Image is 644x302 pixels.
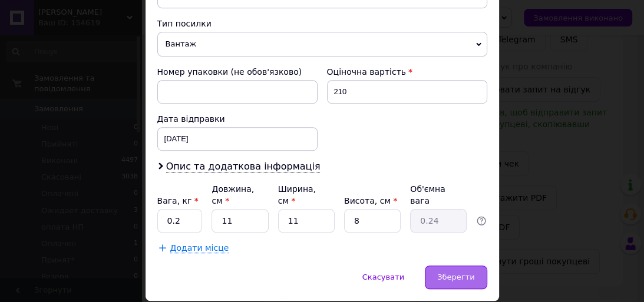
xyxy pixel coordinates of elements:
[344,196,397,205] label: Висота, см
[327,66,487,78] div: Оціночна вартість
[437,273,474,281] span: Зберегти
[212,184,254,205] label: Довжина, см
[410,183,467,207] div: Об'ємна вага
[157,19,212,28] span: Тип посилки
[166,161,321,172] span: Опис та додаткова інформація
[157,66,318,78] div: Номер упаковки (не обов'язково)
[157,32,487,57] span: Вантаж
[157,113,318,125] div: Дата відправки
[278,184,316,205] label: Ширина, см
[170,243,229,253] span: Додати місце
[157,196,199,205] label: Вага, кг
[362,273,404,281] span: Скасувати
